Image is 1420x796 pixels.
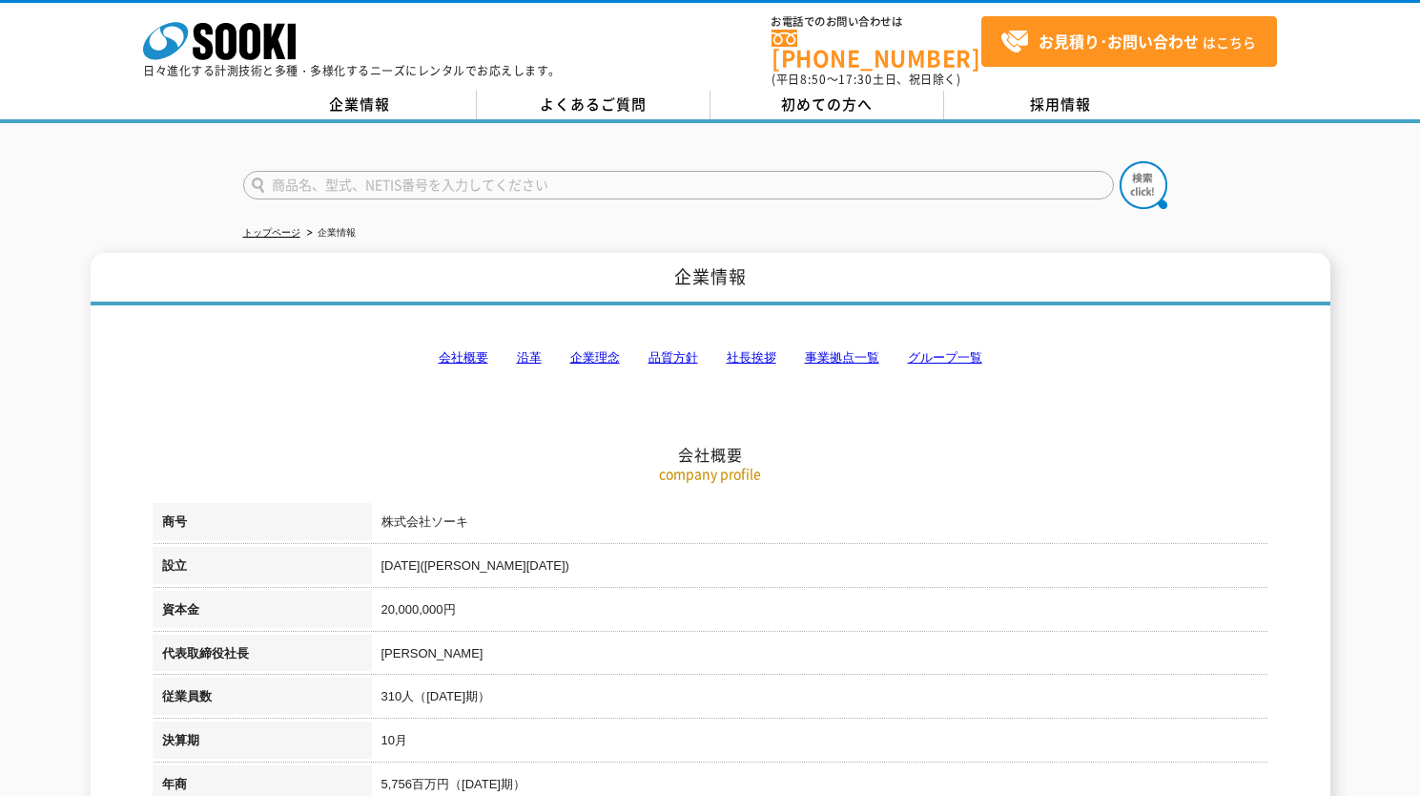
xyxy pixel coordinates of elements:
[772,30,981,69] a: [PHONE_NUMBER]
[981,16,1277,67] a: お見積り･お問い合わせはこちら
[944,91,1178,119] a: 採用情報
[372,635,1268,679] td: [PERSON_NAME]
[570,350,620,365] a: 企業理念
[772,16,981,28] span: お電話でのお問い合わせは
[243,171,1114,199] input: 商品名、型式、NETIS番号を入力してください
[153,722,372,765] th: 決算期
[91,253,1330,305] h1: 企業情報
[372,722,1268,765] td: 10月
[143,65,561,76] p: 日々進化する計測技術と多種・多様化するニーズにレンタルでお応えします。
[477,91,710,119] a: よくあるご質問
[838,71,873,88] span: 17:30
[153,547,372,591] th: 設立
[1120,161,1167,209] img: btn_search.png
[153,464,1268,484] p: company profile
[908,350,982,365] a: グループ一覧
[153,591,372,635] th: 資本金
[372,503,1268,547] td: 株式会社ソーキ
[153,635,372,679] th: 代表取締役社長
[243,91,477,119] a: 企業情報
[772,71,960,88] span: (平日 ～ 土日、祝日除く)
[372,591,1268,635] td: 20,000,000円
[710,91,944,119] a: 初めての方へ
[1000,28,1256,56] span: はこちら
[153,503,372,547] th: 商号
[648,350,698,365] a: 品質方針
[372,678,1268,722] td: 310人（[DATE]期）
[805,350,879,365] a: 事業拠点一覧
[800,71,827,88] span: 8:50
[153,678,372,722] th: 従業員数
[517,350,542,365] a: 沿革
[781,94,873,115] span: 初めての方へ
[243,227,300,238] a: トップページ
[727,350,776,365] a: 社長挨拶
[372,547,1268,591] td: [DATE]([PERSON_NAME][DATE])
[439,350,488,365] a: 会社概要
[303,223,356,243] li: 企業情報
[1039,30,1199,52] strong: お見積り･お問い合わせ
[153,254,1268,465] h2: 会社概要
